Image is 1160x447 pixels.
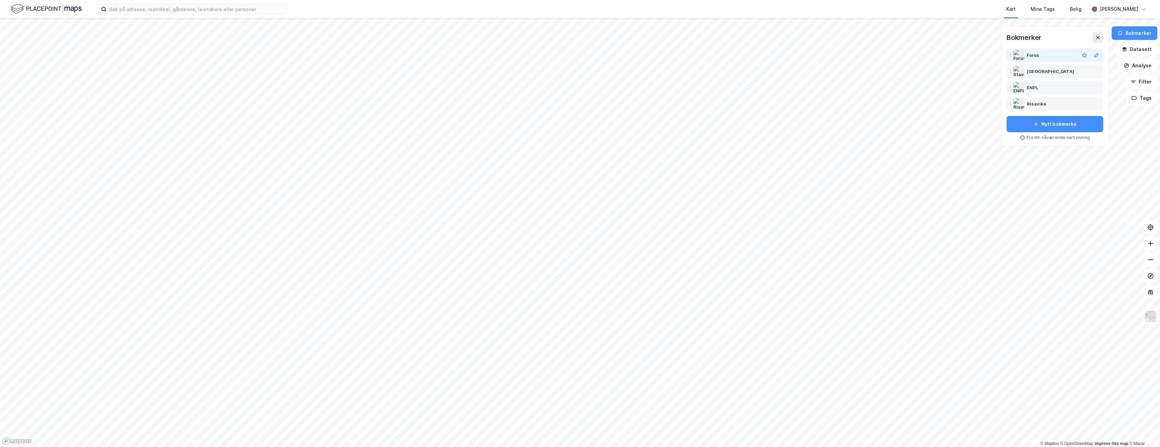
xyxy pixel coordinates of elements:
div: Mine Tags [1031,5,1055,13]
button: Bokmerker [1112,26,1157,40]
div: Fra din nåværende kartvisning [1007,135,1103,140]
img: ENPL [1013,82,1024,93]
a: Mapbox homepage [2,437,32,445]
a: Mapbox [1040,441,1059,446]
iframe: Chat Widget [1126,415,1160,447]
button: Datasett [1116,43,1157,56]
button: Tags [1126,91,1157,105]
div: Forus [1027,51,1040,59]
div: [GEOGRAPHIC_DATA] [1027,67,1074,75]
a: Improve this map [1095,441,1128,446]
input: Søk på adresse, matrikkel, gårdeiere, leietakere eller personer [106,4,287,14]
img: Risavika [1013,98,1024,109]
button: Nytt bokmerke [1007,116,1103,132]
div: Bolig [1070,5,1082,13]
img: Z [1144,310,1157,323]
img: Forus [1013,50,1024,61]
div: [PERSON_NAME] [1100,5,1138,13]
div: ENPL [1027,84,1038,92]
button: Filter [1125,75,1157,89]
img: Stavanger sentrum [1013,66,1024,77]
div: Kart [1006,5,1016,13]
button: Analyse [1118,59,1157,72]
div: Kontrollprogram for chat [1126,415,1160,447]
div: Risavika [1027,100,1046,108]
a: OpenStreetMap [1060,441,1093,446]
img: logo.f888ab2527a4732fd821a326f86c7f29.svg [11,3,82,15]
div: Bokmerker [1007,32,1041,43]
